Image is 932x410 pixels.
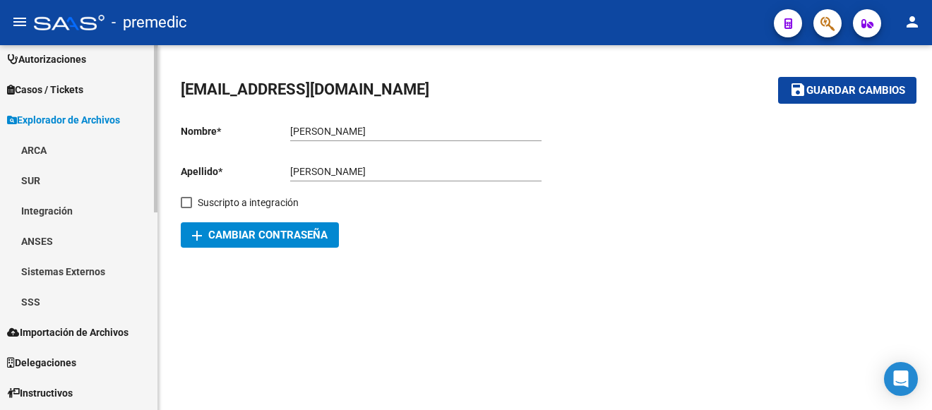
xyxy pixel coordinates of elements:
[884,362,918,396] div: Open Intercom Messenger
[7,82,83,97] span: Casos / Tickets
[904,13,921,30] mat-icon: person
[11,13,28,30] mat-icon: menu
[181,123,290,139] p: Nombre
[806,85,905,97] span: Guardar cambios
[112,7,187,38] span: - premedic
[181,222,339,248] button: Cambiar Contraseña
[778,77,916,103] button: Guardar cambios
[198,194,299,211] span: Suscripto a integración
[7,355,76,370] span: Delegaciones
[181,80,429,98] span: [EMAIL_ADDRESS][DOMAIN_NAME]
[789,81,806,98] mat-icon: save
[192,229,328,241] span: Cambiar Contraseña
[189,227,205,244] mat-icon: add
[181,164,290,179] p: Apellido
[7,385,73,401] span: Instructivos
[7,325,129,340] span: Importación de Archivos
[7,112,120,128] span: Explorador de Archivos
[7,52,86,67] span: Autorizaciones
